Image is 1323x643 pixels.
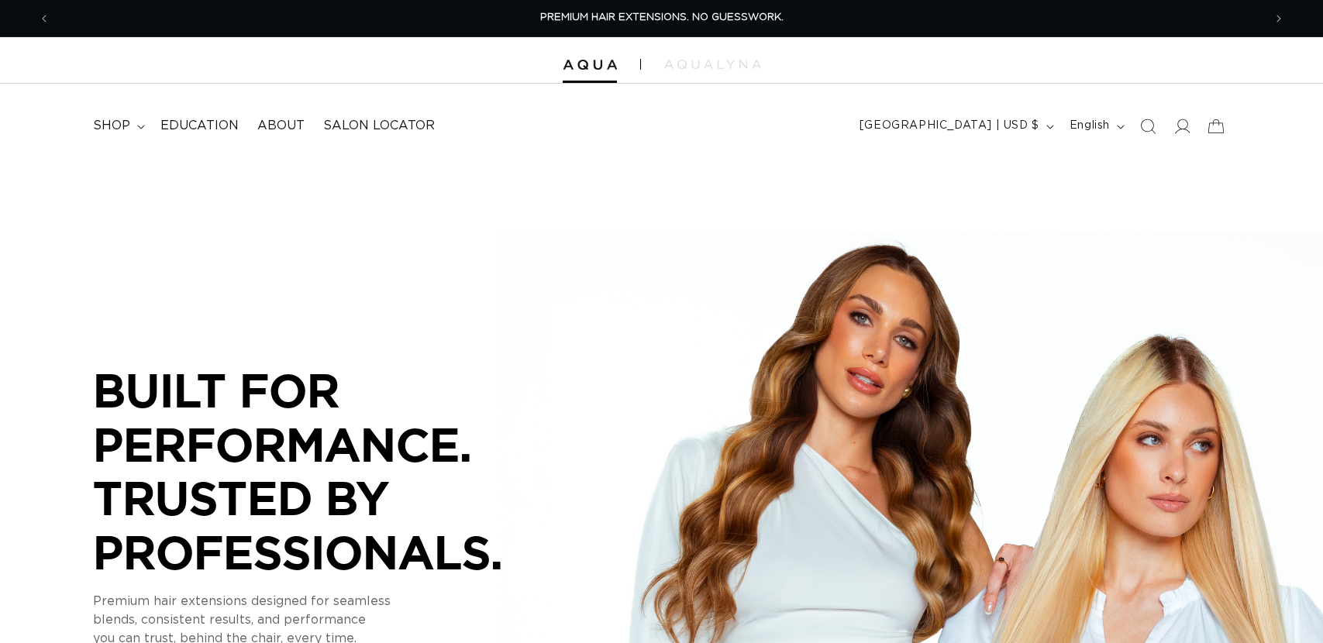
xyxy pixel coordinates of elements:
[1131,109,1165,143] summary: Search
[248,108,314,143] a: About
[1070,118,1110,134] span: English
[1262,4,1296,33] button: Next announcement
[1060,112,1131,141] button: English
[314,108,444,143] a: Salon Locator
[563,60,617,70] img: Aqua Hair Extensions
[664,60,761,69] img: aqualyna.com
[257,118,305,134] span: About
[323,118,435,134] span: Salon Locator
[84,108,151,143] summary: shop
[850,112,1060,141] button: [GEOGRAPHIC_DATA] | USD $
[160,118,239,134] span: Education
[151,108,248,143] a: Education
[93,363,558,579] p: BUILT FOR PERFORMANCE. TRUSTED BY PROFESSIONALS.
[93,118,130,134] span: shop
[540,12,784,22] span: PREMIUM HAIR EXTENSIONS. NO GUESSWORK.
[27,4,61,33] button: Previous announcement
[860,118,1039,134] span: [GEOGRAPHIC_DATA] | USD $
